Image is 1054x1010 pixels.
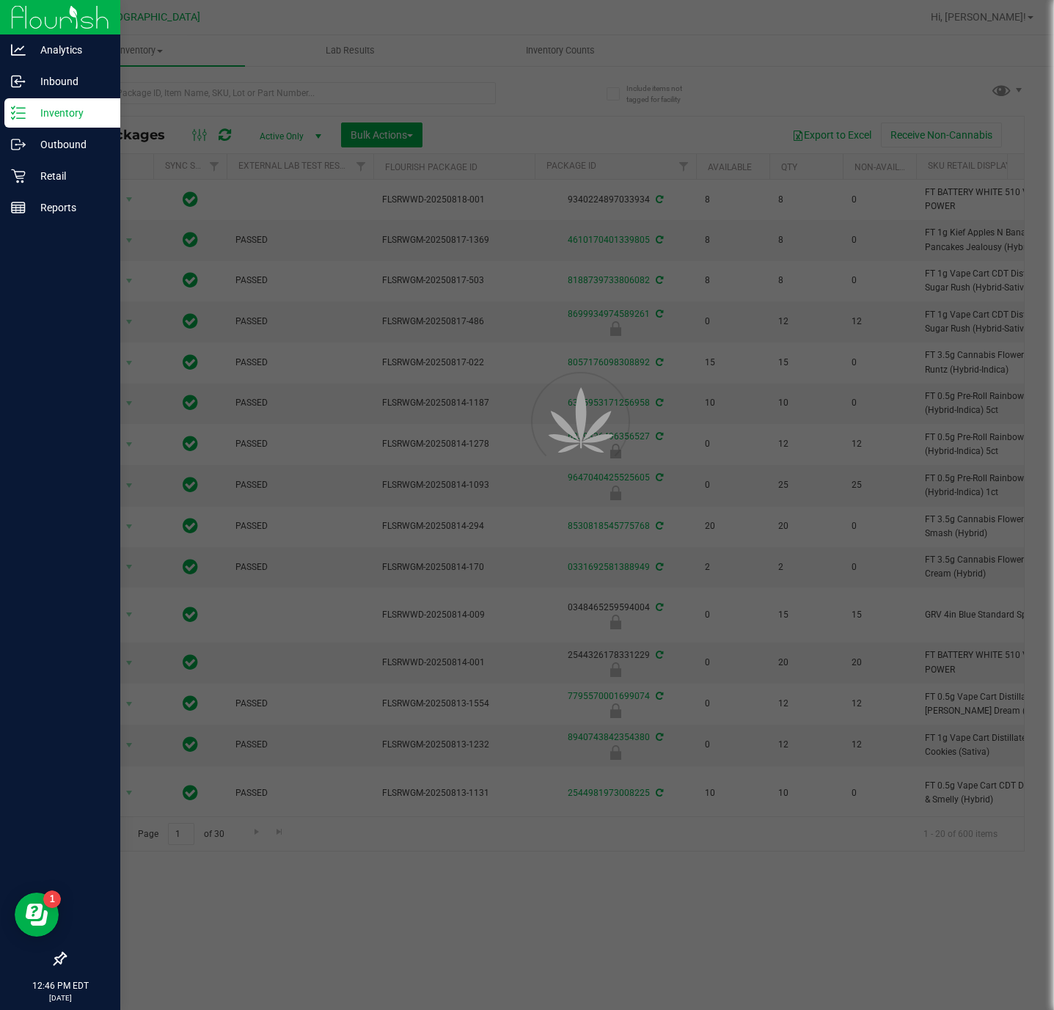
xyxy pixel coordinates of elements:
inline-svg: Retail [11,169,26,183]
p: Inbound [26,73,114,90]
inline-svg: Analytics [11,43,26,57]
p: Retail [26,167,114,185]
iframe: Resource center [15,893,59,937]
inline-svg: Inbound [11,74,26,89]
inline-svg: Reports [11,200,26,215]
p: Inventory [26,104,114,122]
p: Analytics [26,41,114,59]
p: Outbound [26,136,114,153]
iframe: Resource center unread badge [43,890,61,908]
p: [DATE] [7,992,114,1003]
p: Reports [26,199,114,216]
p: 12:46 PM EDT [7,979,114,992]
inline-svg: Inventory [11,106,26,120]
inline-svg: Outbound [11,137,26,152]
